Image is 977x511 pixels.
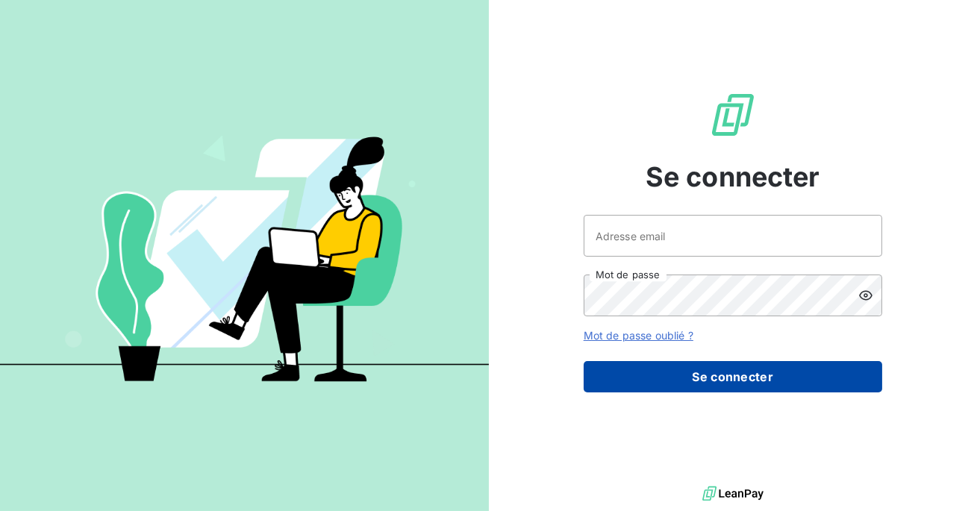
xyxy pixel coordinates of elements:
[709,91,757,139] img: Logo LeanPay
[646,157,820,197] span: Se connecter
[584,329,693,342] a: Mot de passe oublié ?
[584,361,882,392] button: Se connecter
[702,483,764,505] img: logo
[584,215,882,257] input: placeholder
